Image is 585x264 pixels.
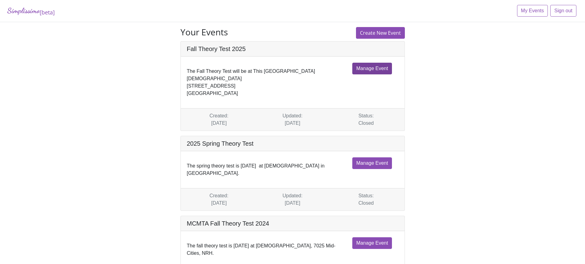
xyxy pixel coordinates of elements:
h5: Fall Theory Test 2025 [181,41,405,57]
a: Manage Event [352,157,392,169]
h5: MCMTA Fall Theory Test 2024 [181,216,405,231]
a: Manage Event [352,237,392,249]
div: Status: Closed [329,112,403,127]
div: Updated: [DATE] [256,192,329,207]
a: Sign out [550,5,576,17]
div: The Fall Theory Test will be at This [GEOGRAPHIC_DATA][DEMOGRAPHIC_DATA] [STREET_ADDRESS] [GEOGRA... [187,68,343,97]
h3: Your Events [180,27,288,37]
div: Status: Closed [329,192,403,207]
div: Created: [DATE] [182,192,256,207]
a: Manage Event [352,63,392,74]
div: Created: [DATE] [182,112,256,127]
h5: 2025 Spring Theory Test [181,136,405,151]
div: Updated: [DATE] [256,112,329,127]
sub: [beta] [40,9,55,16]
a: Simplissimo[beta] [7,5,55,17]
a: My Events [517,5,548,17]
div: The spring theory test is [DATE] at [DEMOGRAPHIC_DATA] in [GEOGRAPHIC_DATA]. [187,162,343,177]
a: Create New Event [356,27,405,39]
